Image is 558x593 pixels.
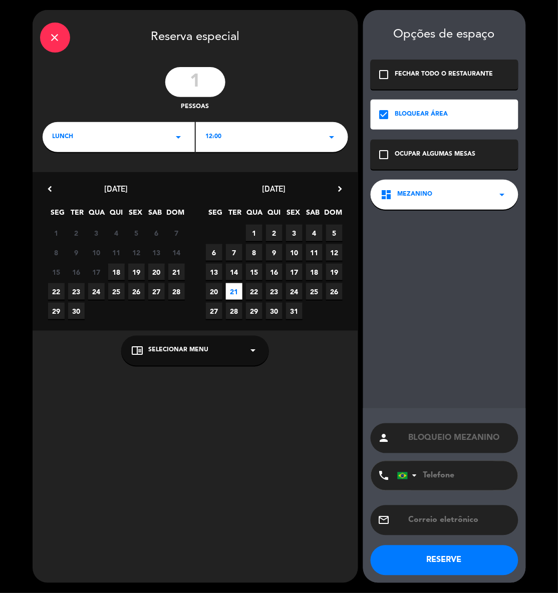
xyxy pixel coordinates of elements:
[246,207,263,223] span: QUA
[108,244,125,261] span: 11
[69,207,86,223] span: TER
[266,225,283,241] span: 2
[168,283,185,300] span: 28
[246,264,262,280] span: 15
[68,303,85,319] span: 30
[378,109,390,121] i: check_box
[266,244,283,261] span: 9
[378,432,390,444] i: person
[326,131,338,143] i: arrow_drop_down
[68,244,85,261] span: 9
[378,514,390,526] i: email
[306,283,323,300] span: 25
[89,207,105,223] span: QUA
[68,283,85,300] span: 23
[395,110,448,120] div: BLOQUEAR ÁREA
[206,303,222,319] span: 27
[105,184,128,194] span: [DATE]
[88,225,105,241] span: 3
[326,283,343,300] span: 26
[398,462,421,490] div: Brazil (Brasil): +55
[33,10,358,62] div: Reserva especial
[305,207,322,223] span: SAB
[48,264,65,280] span: 15
[48,225,65,241] span: 1
[246,225,262,241] span: 1
[247,345,259,357] i: arrow_drop_down
[108,264,125,280] span: 18
[173,131,185,143] i: arrow_drop_down
[286,225,303,241] span: 3
[397,461,507,490] input: Telefone
[88,264,105,280] span: 17
[335,184,346,194] i: chevron_right
[148,225,165,241] span: 6
[48,244,65,261] span: 8
[88,283,105,300] span: 24
[246,303,262,319] span: 29
[226,264,242,280] span: 14
[306,225,323,241] span: 4
[306,264,323,280] span: 18
[88,244,105,261] span: 10
[496,189,508,201] i: arrow_drop_down
[262,184,286,194] span: [DATE]
[326,244,343,261] span: 12
[286,264,303,280] span: 17
[53,132,74,142] span: LUNCH
[206,264,222,280] span: 13
[128,264,145,280] span: 19
[371,28,518,42] div: Opções de espaço
[306,244,323,261] span: 11
[266,207,283,223] span: QUI
[227,207,243,223] span: TER
[181,102,209,112] span: pessoas
[395,150,476,160] div: OCUPAR ALGUMAS MESAS
[148,346,208,356] span: Selecionar menu
[246,283,262,300] span: 22
[148,244,165,261] span: 13
[128,244,145,261] span: 12
[326,225,343,241] span: 5
[207,207,224,223] span: SEG
[45,184,56,194] i: chevron_left
[398,190,433,200] span: Mezanino
[168,264,185,280] span: 21
[266,264,283,280] span: 16
[50,207,66,223] span: SEG
[408,431,511,445] input: Nome
[148,264,165,280] span: 20
[167,207,183,223] span: DOM
[68,264,85,280] span: 16
[226,283,242,300] span: 21
[286,207,302,223] span: SEX
[395,70,493,80] div: FECHAR TODO O RESTAURANTE
[266,303,283,319] span: 30
[108,207,125,223] span: QUI
[108,225,125,241] span: 4
[168,244,185,261] span: 14
[371,545,518,575] button: RESERVE
[246,244,262,261] span: 8
[286,303,303,319] span: 31
[266,283,283,300] span: 23
[381,189,393,201] i: dashboard
[128,283,145,300] span: 26
[378,69,390,81] i: check_box_outline_blank
[147,207,164,223] span: SAB
[48,283,65,300] span: 22
[286,283,303,300] span: 24
[128,225,145,241] span: 5
[148,283,165,300] span: 27
[326,264,343,280] span: 19
[48,303,65,319] span: 29
[108,283,125,300] span: 25
[378,470,390,482] i: phone
[206,283,222,300] span: 20
[49,32,61,44] i: close
[131,345,143,357] i: chrome_reader_mode
[128,207,144,223] span: SEX
[226,244,242,261] span: 7
[206,244,222,261] span: 6
[165,67,225,97] input: 0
